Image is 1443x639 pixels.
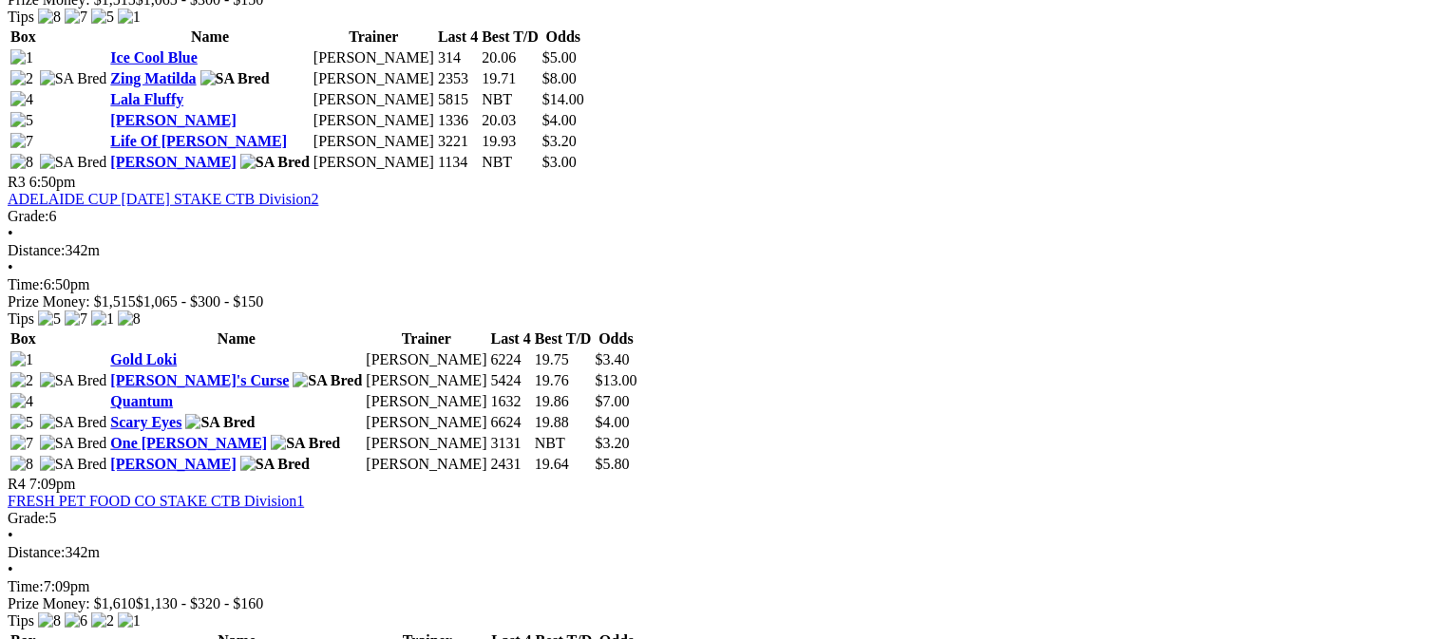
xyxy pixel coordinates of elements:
[40,414,107,431] img: SA Bred
[118,612,141,630] img: 1
[29,476,76,492] span: 7:09pm
[10,456,33,473] img: 8
[365,371,487,390] td: [PERSON_NAME]
[110,70,196,86] a: Zing Matilda
[40,456,107,473] img: SA Bred
[542,154,577,170] span: $3.00
[8,578,1435,595] div: 7:09pm
[65,310,87,328] img: 7
[481,28,540,47] th: Best T/D
[38,9,61,26] img: 8
[200,70,270,87] img: SA Bred
[8,578,44,594] span: Time:
[365,392,487,411] td: [PERSON_NAME]
[481,153,540,172] td: NBT
[8,242,65,258] span: Distance:
[542,49,577,66] span: $5.00
[110,435,267,451] a: One [PERSON_NAME]
[313,28,435,47] th: Trainer
[481,132,540,151] td: 19.93
[38,612,61,630] img: 8
[8,544,65,560] span: Distance:
[365,434,487,453] td: [PERSON_NAME]
[542,133,577,149] span: $3.20
[595,456,629,472] span: $5.80
[118,310,141,328] img: 8
[10,351,33,368] img: 1
[185,414,255,431] img: SA Bred
[65,9,87,26] img: 7
[10,28,36,45] span: Box
[595,351,629,367] span: $3.40
[481,111,540,130] td: 20.03
[534,371,593,390] td: 19.76
[10,330,36,347] span: Box
[313,90,435,109] td: [PERSON_NAME]
[8,191,318,207] a: ADELAIDE CUP [DATE] STAKE CTB Division2
[490,371,532,390] td: 5424
[10,112,33,129] img: 5
[437,69,479,88] td: 2353
[40,435,107,452] img: SA Bred
[8,259,13,275] span: •
[110,393,173,409] a: Quantum
[110,372,289,388] a: [PERSON_NAME]'s Curse
[10,133,33,150] img: 7
[437,111,479,130] td: 1336
[8,510,1435,527] div: 5
[313,111,435,130] td: [PERSON_NAME]
[534,350,593,369] td: 19.75
[490,350,532,369] td: 6224
[8,174,26,190] span: R3
[437,153,479,172] td: 1134
[8,527,13,543] span: •
[437,48,479,67] td: 314
[40,70,107,87] img: SA Bred
[10,435,33,452] img: 7
[365,350,487,369] td: [PERSON_NAME]
[481,69,540,88] td: 19.71
[118,9,141,26] img: 1
[110,456,236,472] a: [PERSON_NAME]
[10,393,33,410] img: 4
[595,435,629,451] span: $3.20
[542,112,577,128] span: $4.00
[91,612,114,630] img: 2
[534,434,593,453] td: NBT
[365,413,487,432] td: [PERSON_NAME]
[595,393,629,409] span: $7.00
[313,132,435,151] td: [PERSON_NAME]
[8,510,49,526] span: Grade:
[534,413,593,432] td: 19.88
[8,208,49,224] span: Grade:
[40,154,107,171] img: SA Bred
[38,310,61,328] img: 5
[8,595,1435,612] div: Prize Money: $1,610
[490,413,532,432] td: 6624
[271,435,340,452] img: SA Bred
[110,133,287,149] a: Life Of [PERSON_NAME]
[240,456,310,473] img: SA Bred
[534,392,593,411] td: 19.86
[40,372,107,389] img: SA Bred
[8,493,304,509] a: FRESH PET FOOD CO STAKE CTB Division1
[8,310,34,327] span: Tips
[8,476,26,492] span: R4
[8,293,1435,310] div: Prize Money: $1,515
[240,154,310,171] img: SA Bred
[542,70,577,86] span: $8.00
[490,392,532,411] td: 1632
[10,49,33,66] img: 1
[8,9,34,25] span: Tips
[136,595,264,611] span: $1,130 - $320 - $160
[437,28,479,47] th: Last 4
[437,132,479,151] td: 3221
[594,329,637,348] th: Odds
[313,153,435,172] td: [PERSON_NAME]
[8,276,44,292] span: Time:
[8,225,13,241] span: •
[110,414,181,430] a: Scary Eyes
[8,242,1435,259] div: 342m
[490,329,532,348] th: Last 4
[10,414,33,431] img: 5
